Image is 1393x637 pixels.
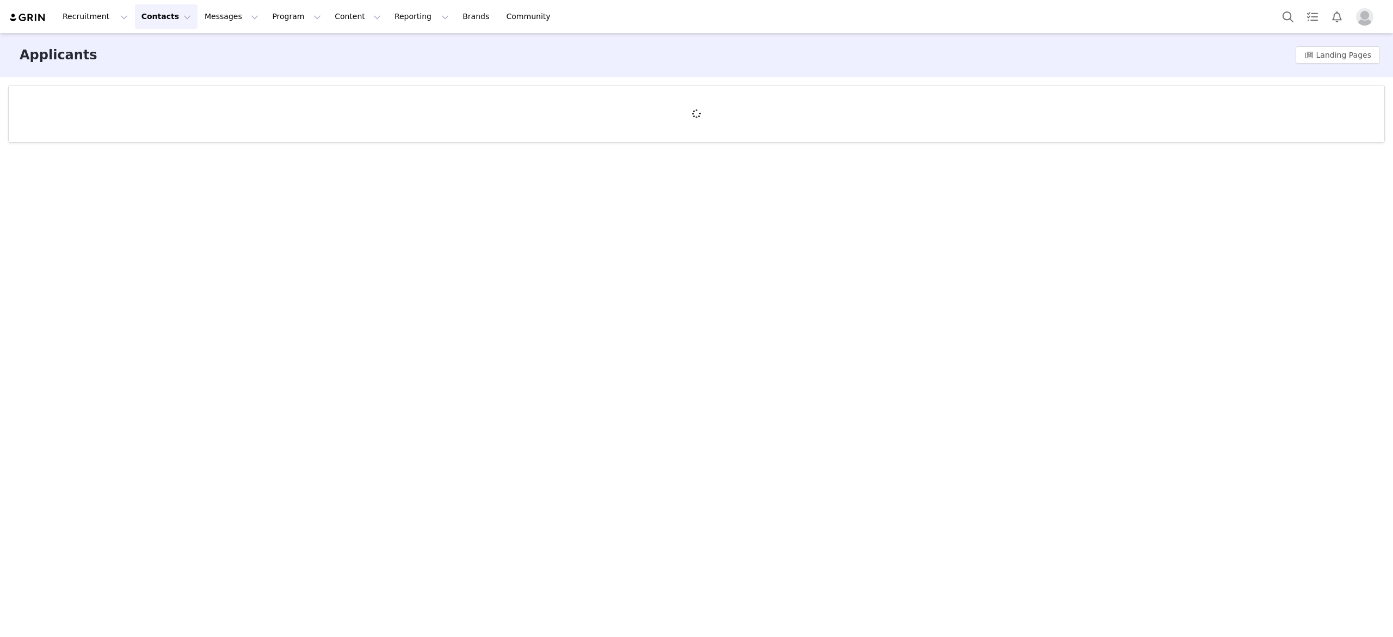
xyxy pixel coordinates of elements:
[135,4,198,29] button: Contacts
[500,4,562,29] a: Community
[1349,8,1384,26] button: Profile
[1356,8,1373,26] img: placeholder-profile.jpg
[198,4,265,29] button: Messages
[1325,4,1349,29] button: Notifications
[266,4,328,29] button: Program
[328,4,387,29] button: Content
[456,4,499,29] a: Brands
[1296,46,1380,64] button: Landing Pages
[20,45,97,65] h3: Applicants
[1300,4,1324,29] a: Tasks
[9,13,47,23] img: grin logo
[388,4,455,29] button: Reporting
[1276,4,1300,29] button: Search
[56,4,134,29] button: Recruitment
